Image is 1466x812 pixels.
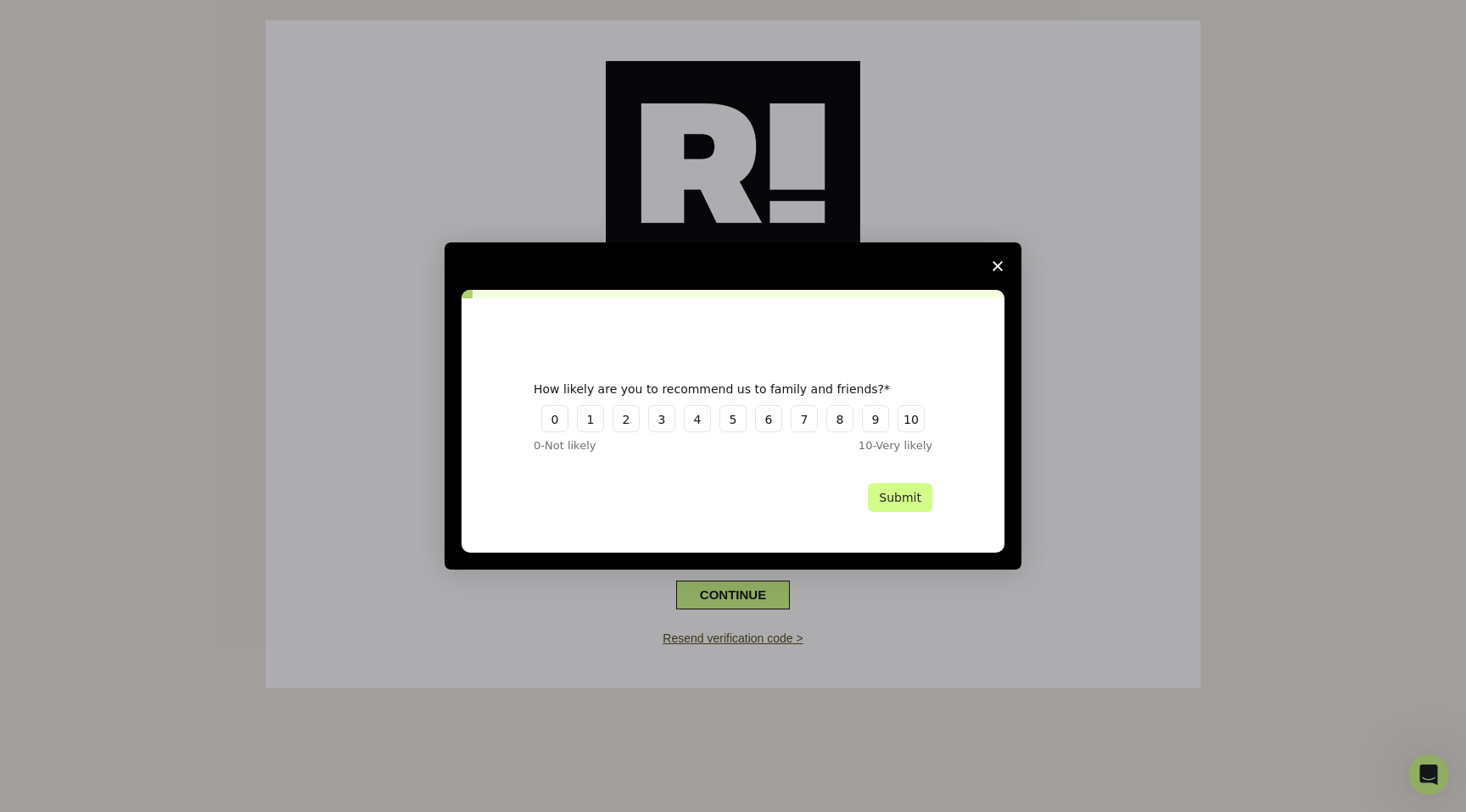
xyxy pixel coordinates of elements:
[719,405,747,432] button: 5
[648,405,675,432] button: 3
[974,242,1021,290] span: Close survey
[534,437,686,454] div: 0 - Not likely
[868,483,932,512] button: Submit
[541,405,568,432] button: 0
[534,381,907,397] div: How likely are you to recommend us to family and friends?
[684,405,711,432] button: 4
[755,405,782,432] button: 6
[826,405,853,432] button: 8
[791,405,818,432] button: 7
[898,405,925,432] button: 10
[780,437,932,454] div: 10 - Very likely
[862,405,889,432] button: 9
[577,405,604,432] button: 1
[613,405,640,432] button: 2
